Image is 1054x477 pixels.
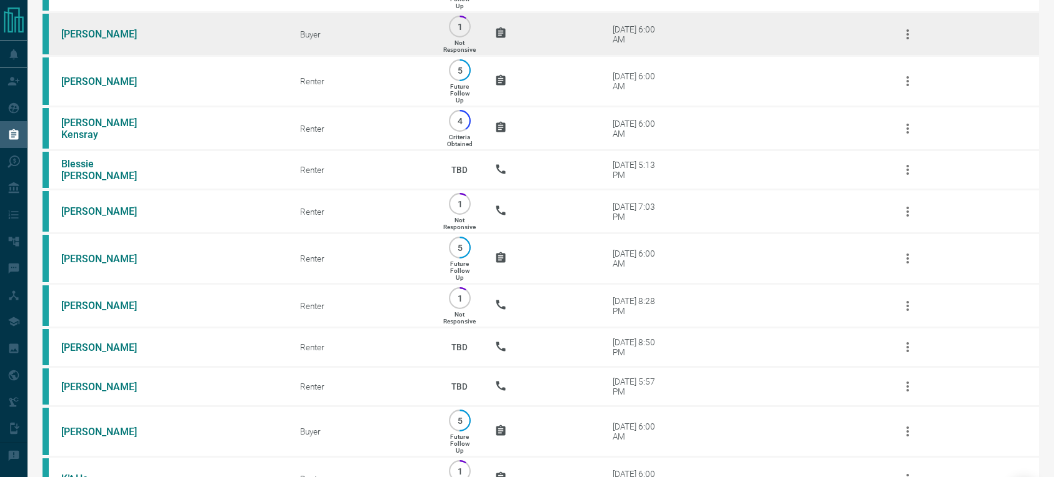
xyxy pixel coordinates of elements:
div: [DATE] 6:00 AM [613,421,666,441]
p: Not Responsive [443,39,476,53]
div: condos.ca [43,285,49,326]
div: [DATE] 5:13 PM [613,160,666,180]
a: Blessie [PERSON_NAME] [61,158,155,182]
div: [DATE] 6:00 AM [613,248,666,268]
p: 1 [455,22,464,31]
div: Buyer [300,29,424,39]
div: [DATE] 8:28 PM [613,296,666,316]
p: Future Follow Up [450,260,469,281]
div: Renter [300,253,424,263]
div: Renter [300,381,424,391]
div: [DATE] 6:00 AM [613,119,666,139]
p: TBD [443,370,476,403]
p: Criteria Obtained [447,134,473,147]
p: TBD [443,153,476,187]
p: 4 [455,116,464,125]
div: condos.ca [43,329,49,365]
p: 1 [455,293,464,303]
p: Not Responsive [443,217,476,230]
div: Renter [300,165,424,175]
a: [PERSON_NAME] [61,300,155,312]
div: condos.ca [43,57,49,105]
p: Future Follow Up [450,433,469,454]
p: Not Responsive [443,311,476,325]
div: Renter [300,207,424,217]
p: 1 [455,466,464,476]
a: [PERSON_NAME] [61,426,155,438]
div: [DATE] 5:57 PM [613,376,666,396]
p: 5 [455,243,464,252]
div: condos.ca [43,14,49,54]
div: condos.ca [43,368,49,405]
div: condos.ca [43,108,49,149]
a: [PERSON_NAME] [61,76,155,87]
div: [DATE] 6:00 AM [613,71,666,91]
a: [PERSON_NAME] Kensray [61,117,155,140]
div: [DATE] 7:03 PM [613,202,666,222]
a: [PERSON_NAME] [61,28,155,40]
div: condos.ca [43,235,49,282]
div: Renter [300,76,424,86]
p: TBD [443,330,476,364]
a: [PERSON_NAME] [61,381,155,393]
div: condos.ca [43,408,49,455]
div: condos.ca [43,191,49,232]
div: Buyer [300,426,424,436]
p: 5 [455,66,464,75]
div: Renter [300,342,424,352]
div: condos.ca [43,152,49,188]
div: Renter [300,124,424,134]
a: [PERSON_NAME] [61,205,155,217]
p: Future Follow Up [450,83,469,104]
div: [DATE] 8:50 PM [613,337,666,357]
a: [PERSON_NAME] [61,253,155,265]
a: [PERSON_NAME] [61,342,155,353]
p: 1 [455,199,464,209]
div: [DATE] 6:00 AM [613,24,666,44]
p: 5 [455,416,464,425]
div: Renter [300,301,424,311]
